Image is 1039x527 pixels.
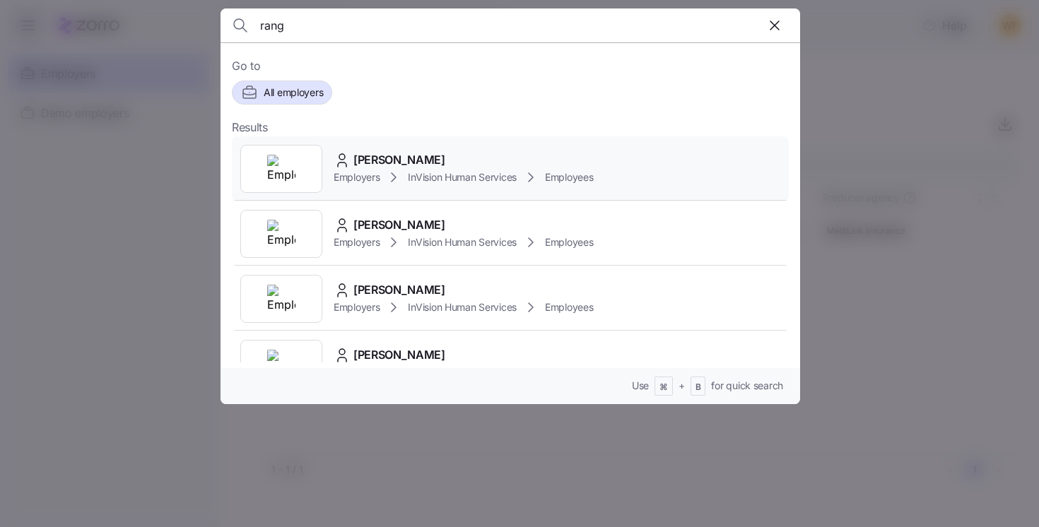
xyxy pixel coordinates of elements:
span: for quick search [711,379,783,393]
span: ⌘ [659,381,668,393]
img: Employer logo [267,285,295,313]
span: Employees [545,235,593,249]
span: Use [632,379,649,393]
img: Employer logo [267,220,295,248]
span: B [695,381,701,393]
span: All employers [264,85,323,100]
span: Employees [545,300,593,314]
img: Employer logo [267,350,295,378]
img: Employer logo [267,155,295,183]
span: [PERSON_NAME] [353,216,445,234]
button: All employers [232,81,332,105]
span: InVision Human Services [408,235,517,249]
span: Employers [334,235,380,249]
span: + [679,379,685,393]
span: Employees [545,170,593,184]
span: Results [232,119,268,136]
span: Go to [232,57,789,75]
span: Employers [334,300,380,314]
span: [PERSON_NAME] [353,346,445,364]
span: InVision Human Services [408,170,517,184]
span: [PERSON_NAME] [353,281,445,299]
span: InVision Human Services [408,300,517,314]
span: [PERSON_NAME] [353,151,445,169]
span: Employers [334,170,380,184]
